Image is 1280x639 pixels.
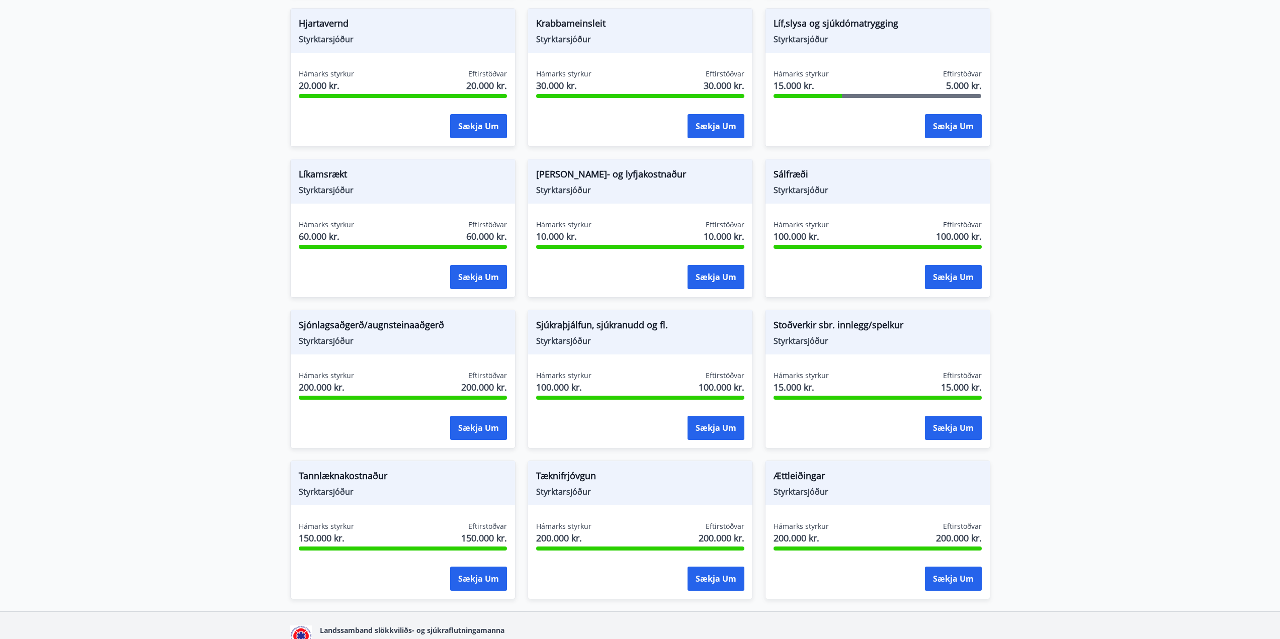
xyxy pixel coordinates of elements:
span: Líf,slysa og sjúkdómatrygging [774,17,982,34]
span: [PERSON_NAME]- og lyfjakostnaður [536,167,744,185]
span: Tæknifrjóvgun [536,469,744,486]
span: Styrktarsjóður [536,34,744,45]
span: Hámarks styrkur [536,69,591,79]
span: Hjartavernd [299,17,507,34]
button: Sækja um [925,265,982,289]
button: Sækja um [688,265,744,289]
span: Eftirstöðvar [943,69,982,79]
span: Eftirstöðvar [943,521,982,531]
span: Eftirstöðvar [943,371,982,381]
span: 5.000 kr. [946,79,982,92]
span: Eftirstöðvar [706,371,744,381]
span: Styrktarsjóður [774,335,982,346]
span: 150.000 kr. [299,531,354,544]
button: Sækja um [688,416,744,440]
span: Styrktarsjóður [536,335,744,346]
span: 10.000 kr. [536,230,591,243]
span: Hámarks styrkur [774,521,829,531]
button: Sækja um [925,567,982,591]
span: 100.000 kr. [536,381,591,394]
span: 20.000 kr. [299,79,354,92]
span: 200.000 kr. [299,381,354,394]
span: Hámarks styrkur [299,371,354,381]
span: 100.000 kr. [774,230,829,243]
span: Líkamsrækt [299,167,507,185]
span: Styrktarsjóður [299,335,507,346]
span: Eftirstöðvar [943,220,982,230]
span: Styrktarsjóður [299,486,507,497]
span: Hámarks styrkur [299,220,354,230]
span: Tannlæknakostnaður [299,469,507,486]
span: Styrktarsjóður [299,34,507,45]
span: Stoðverkir sbr. innlegg/spelkur [774,318,982,335]
span: 200.000 kr. [461,381,507,394]
span: Eftirstöðvar [468,371,507,381]
span: 30.000 kr. [704,79,744,92]
span: 150.000 kr. [461,531,507,544]
span: 15.000 kr. [941,381,982,394]
button: Sækja um [688,114,744,138]
span: 60.000 kr. [299,230,354,243]
span: Hámarks styrkur [299,69,354,79]
span: Hámarks styrkur [774,69,829,79]
span: Eftirstöðvar [468,521,507,531]
span: 10.000 kr. [704,230,744,243]
span: 100.000 kr. [936,230,982,243]
span: Hámarks styrkur [536,521,591,531]
span: Hámarks styrkur [536,371,591,381]
span: 200.000 kr. [536,531,591,544]
span: Styrktarsjóður [774,486,982,497]
span: Krabbameinsleit [536,17,744,34]
button: Sækja um [925,416,982,440]
span: Hámarks styrkur [774,371,829,381]
span: 30.000 kr. [536,79,591,92]
span: 20.000 kr. [466,79,507,92]
span: 100.000 kr. [699,381,744,394]
span: 200.000 kr. [936,531,982,544]
span: Sálfræði [774,167,982,185]
span: 60.000 kr. [466,230,507,243]
span: 15.000 kr. [774,79,829,92]
button: Sækja um [450,567,507,591]
span: Styrktarsjóður [774,185,982,196]
button: Sækja um [450,416,507,440]
span: Hámarks styrkur [299,521,354,531]
span: Hámarks styrkur [536,220,591,230]
span: Hámarks styrkur [774,220,829,230]
button: Sækja um [450,265,507,289]
button: Sækja um [688,567,744,591]
span: Sjónlagsaðgerð/augnsteinaaðgerð [299,318,507,335]
span: Eftirstöðvar [706,69,744,79]
span: Styrktarsjóður [774,34,982,45]
span: Eftirstöðvar [706,220,744,230]
span: Sjúkraþjálfun, sjúkranudd og fl. [536,318,744,335]
span: 200.000 kr. [699,531,744,544]
span: Ættleiðingar [774,469,982,486]
span: Styrktarsjóður [536,486,744,497]
button: Sækja um [925,114,982,138]
span: 15.000 kr. [774,381,829,394]
span: 200.000 kr. [774,531,829,544]
span: Styrktarsjóður [536,185,744,196]
span: Eftirstöðvar [468,69,507,79]
span: Eftirstöðvar [468,220,507,230]
span: Styrktarsjóður [299,185,507,196]
span: Landssamband slökkviliðs- og sjúkraflutningamanna [320,625,504,635]
button: Sækja um [450,114,507,138]
span: Eftirstöðvar [706,521,744,531]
